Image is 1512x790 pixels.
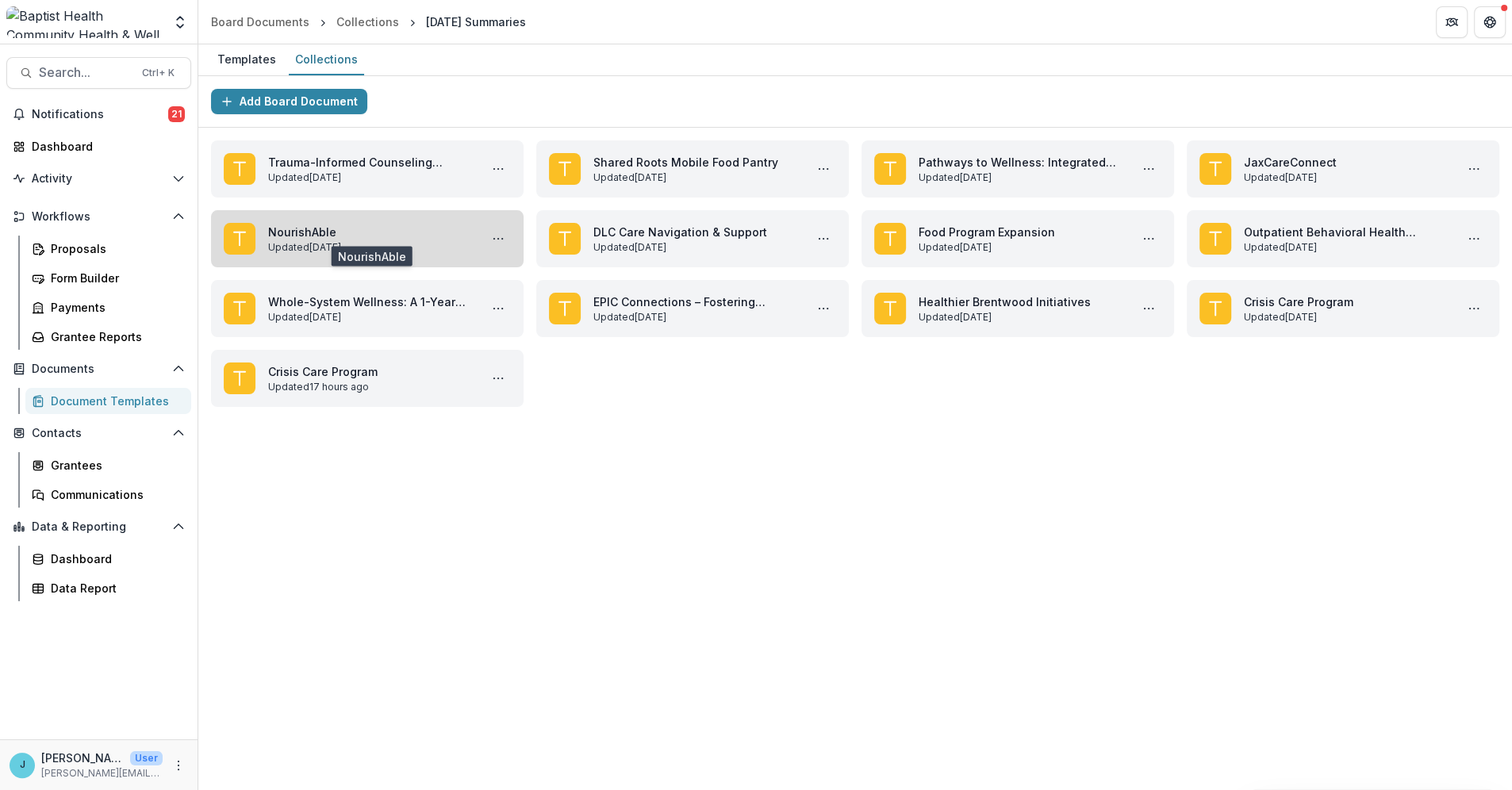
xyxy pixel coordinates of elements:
[485,156,511,182] button: More Trauma-Informed Counseling Program Expansion Actions
[51,486,178,503] div: Communications
[811,226,836,251] button: More DLC Care Navigation & Support Actions
[289,44,364,75] a: Collections
[25,294,191,320] a: Payments
[169,756,188,775] button: More
[51,240,178,257] div: Proposals
[25,388,191,414] a: Document Templates
[51,580,178,596] div: Data Report
[51,299,178,316] div: Payments
[6,356,191,382] button: Open Documents
[205,10,316,33] a: Board Documents
[130,751,163,765] p: User
[32,138,178,155] div: Dashboard
[289,48,364,71] div: Collections
[485,226,511,251] button: More NourishAble Actions
[1244,154,1449,171] a: JaxCareConnect
[32,362,166,376] span: Documents
[919,293,1123,310] a: Healthier Brentwood Initiatives
[593,224,798,240] a: DLC Care Navigation & Support
[25,481,191,508] a: Communications
[336,13,399,30] div: Collections
[1244,224,1449,240] a: Outpatient Behavioral Health Expansion
[268,363,473,380] a: Crisis Care Program
[1136,296,1161,321] button: More Healthier Brentwood Initiatives Actions
[6,514,191,539] button: Open Data & Reporting
[811,296,836,321] button: More EPIC Connections – Fostering community and behavioral health linkages Actions
[1136,226,1161,251] button: More Food Program Expansion Actions
[1461,296,1487,321] button: More Crisis Care Program Actions
[32,172,166,186] span: Activity
[593,293,798,310] a: EPIC Connections – Fostering community and behavioral health linkages
[25,265,191,291] a: Form Builder
[20,760,25,770] div: Jennifer
[1461,156,1487,182] button: More JaxCareConnect Actions
[169,6,191,38] button: Open entity switcher
[211,44,282,75] a: Templates
[25,236,191,262] a: Proposals
[330,10,405,33] a: Collections
[485,366,511,391] button: More Crisis Care Program Actions
[205,10,532,33] nav: breadcrumb
[6,133,191,159] a: Dashboard
[41,766,163,780] p: [PERSON_NAME][EMAIL_ADDRESS][PERSON_NAME][DOMAIN_NAME]
[6,57,191,89] button: Search...
[6,204,191,229] button: Open Workflows
[1461,226,1487,251] button: More Outpatient Behavioral Health Expansion Actions
[51,328,178,345] div: Grantee Reports
[25,324,191,350] a: Grantee Reports
[485,296,511,321] button: More Whole-System Wellness: A 1-Year Pilot to Support Baptist Medical Center South Staff Through ...
[32,427,166,440] span: Contacts
[1244,293,1449,310] a: Crisis Care Program
[426,13,526,30] div: [DATE] Summaries
[6,102,191,127] button: Notifications21
[1136,156,1161,182] button: More Pathways to Wellness: Integrated Mental Health Access for Northeast Florida Villages Support...
[811,156,836,182] button: More Shared Roots Mobile Food Pantry Actions
[51,393,178,409] div: Document Templates
[919,224,1123,240] a: Food Program Expansion
[6,6,163,38] img: Baptist Health Community Health & Well Being logo
[25,575,191,601] a: Data Report
[139,64,178,82] div: Ctrl + K
[6,166,191,191] button: Open Activity
[1474,6,1506,38] button: Get Help
[211,48,282,71] div: Templates
[268,154,473,171] a: Trauma-Informed Counseling Program Expansion
[32,108,168,121] span: Notifications
[168,106,185,122] span: 21
[51,550,178,567] div: Dashboard
[51,457,178,474] div: Grantees
[6,420,191,446] button: Open Contacts
[39,65,132,80] span: Search...
[51,270,178,286] div: Form Builder
[211,89,367,114] button: Add Board Document
[32,520,166,534] span: Data & Reporting
[1436,6,1468,38] button: Partners
[919,154,1123,171] a: Pathways to Wellness: Integrated Mental Health Access for Northeast [US_STATE] Villages Supportiv...
[41,750,124,766] p: [PERSON_NAME]
[268,224,473,240] a: NourishAble
[25,546,191,572] a: Dashboard
[211,13,309,30] div: Board Documents
[32,210,166,224] span: Workflows
[25,452,191,478] a: Grantees
[268,293,473,310] a: Whole-System Wellness: A 1-Year Pilot to Support [DEMOGRAPHIC_DATA] Medical Center South Staff Th...
[593,154,798,171] a: Shared Roots Mobile Food Pantry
